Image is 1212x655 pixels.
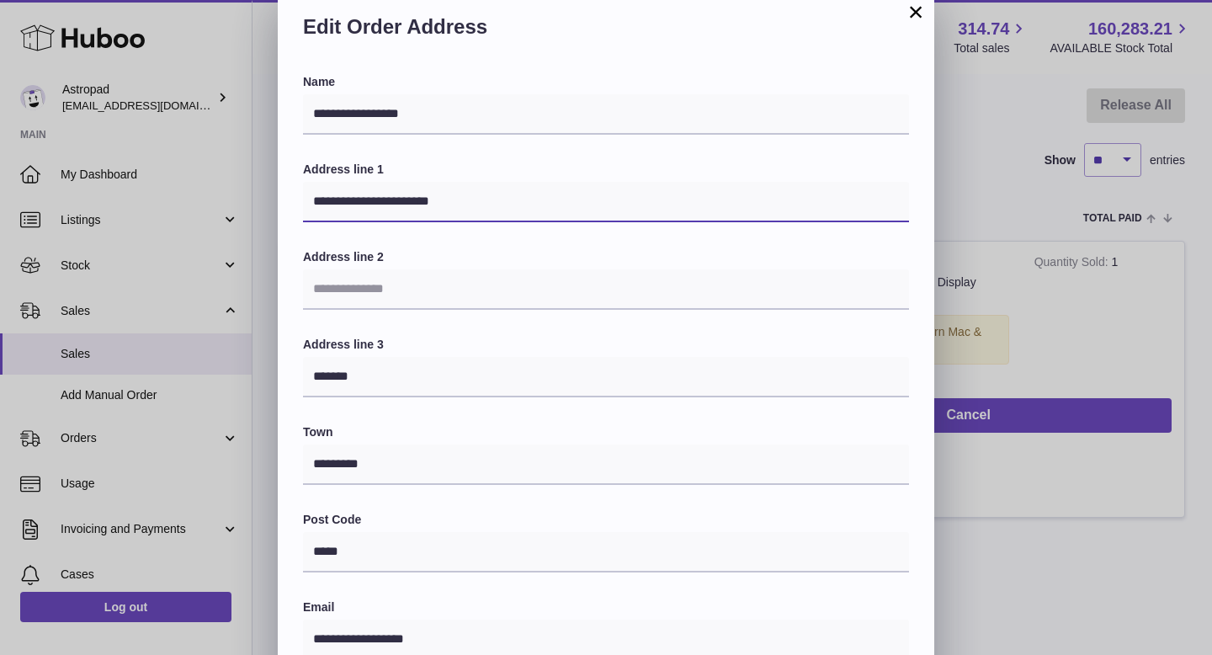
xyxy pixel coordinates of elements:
label: Town [303,424,909,440]
label: Email [303,599,909,615]
label: Address line 3 [303,337,909,353]
h2: Edit Order Address [303,13,909,49]
button: × [906,2,926,22]
label: Address line 2 [303,249,909,265]
label: Address line 1 [303,162,909,178]
label: Name [303,74,909,90]
label: Post Code [303,512,909,528]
